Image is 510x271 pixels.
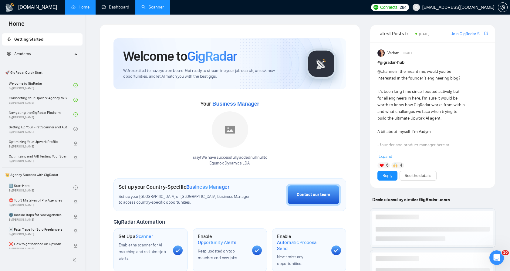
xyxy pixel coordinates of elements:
a: setting [498,5,508,10]
div: Yaay! We have successfully added null null to [192,155,267,166]
span: check-circle [73,112,78,117]
span: 🚀 GigRadar Quick Start [3,66,82,79]
h1: Enable [277,233,326,251]
span: Enable the scanner for AI matching and real-time job alerts. [119,242,166,261]
span: lock [73,200,78,204]
iframe: Intercom live chat [489,250,504,265]
span: Business Manager [212,101,259,107]
a: Setting Up Your First Scanner and Auto-BidderBy[PERSON_NAME] [9,122,73,136]
a: Reply [383,172,392,179]
span: By [PERSON_NAME] [9,218,67,222]
a: Navigating the GigRadar PlatformBy[PERSON_NAME] [9,108,73,121]
span: Expand [379,154,392,159]
img: placeholder.png [212,111,248,148]
span: Optimizing and A/B Testing Your Scanner for Better Results [9,153,67,159]
span: lock [73,215,78,219]
span: lock [73,141,78,146]
span: Home [4,19,29,32]
button: setting [498,2,508,12]
span: ⛔ Top 3 Mistakes of Pro Agencies [9,197,67,203]
span: [DATE] [419,32,429,36]
img: Vadym [377,49,385,57]
img: 🙌 [393,163,397,168]
h1: Enable [198,233,247,245]
span: check-circle [73,127,78,131]
span: Your [201,100,259,107]
span: Business Manager [186,184,230,190]
span: Keep updated on top matches and new jobs. [198,249,238,260]
span: Automatic Proposal Send [277,239,326,251]
span: Latest Posts from the GigRadar Community [377,30,413,37]
a: 1️⃣ Start HereBy[PERSON_NAME] [9,181,73,194]
a: searchScanner [141,5,164,10]
button: Reply [377,171,397,181]
span: Optimizing Your Upwork Profile [9,139,67,145]
span: lock [73,156,78,160]
span: lock [73,229,78,233]
img: gigradar-logo.png [306,49,336,79]
span: 6 [386,162,389,168]
span: [DATE] [404,50,412,56]
span: Getting Started [14,37,43,42]
span: Never miss any opportunities. [277,254,303,266]
img: logo [5,3,15,12]
span: check-circle [73,98,78,102]
span: check-circle [73,83,78,87]
span: By [PERSON_NAME] [9,145,67,148]
span: We're excited to have you on board. Get ready to streamline your job search, unlock new opportuni... [123,68,296,80]
span: GigRadar Automation [113,218,165,225]
span: Academy [14,51,31,56]
p: Equinox Dynamics LDA . [192,161,267,166]
a: homeHome [71,5,90,10]
span: Scanner [136,233,153,239]
span: Opportunity Alerts [198,239,236,246]
span: By [PERSON_NAME] [9,232,67,236]
span: fund-projection-screen [7,52,11,56]
span: By [PERSON_NAME] [9,203,67,207]
span: Set up your [GEOGRAPHIC_DATA] or [GEOGRAPHIC_DATA] Business Manager to access country-specific op... [119,194,252,205]
img: upwork-logo.png [373,5,378,10]
span: By [PERSON_NAME] [9,159,67,163]
span: ☠️ Fatal Traps for Solo Freelancers [9,226,67,232]
span: 284 [400,4,406,11]
span: double-left [72,257,78,263]
span: ❌ How to get banned on Upwork [9,241,67,247]
button: Contact our team [286,184,341,206]
span: GigRadar [187,48,237,64]
a: export [484,31,488,36]
span: check-circle [73,185,78,190]
span: Deals closed by similar GigRadar users [370,194,452,205]
span: By [PERSON_NAME] [9,247,67,251]
li: Getting Started [2,33,83,46]
a: Welcome to GigRadarBy[PERSON_NAME] [9,79,73,92]
h1: Set up your Country-Specific [119,184,230,190]
h1: # gigradar-hub [377,59,488,66]
div: Contact our team [297,191,330,198]
span: Connects: [380,4,398,11]
span: 👑 Agency Success with GigRadar [3,169,82,181]
h1: Welcome to [123,48,237,64]
span: 🌚 Rookie Traps for New Agencies [9,212,67,218]
span: lock [73,244,78,248]
span: Vadym [387,50,400,56]
img: ❤️ [380,163,384,168]
button: See the details [400,171,437,181]
span: Academy [7,51,31,56]
a: Connecting Your Upwork Agency to GigRadarBy[PERSON_NAME] [9,93,73,107]
div: in the meantime, would you be interested in the founder’s engineering blog? It’s been long time s... [377,68,466,255]
a: dashboardDashboard [102,5,129,10]
h1: Set Up a [119,233,153,239]
span: 4 [400,162,402,168]
a: Join GigRadar Slack Community [451,31,483,37]
span: rocket [7,37,11,41]
span: @channel [377,69,395,74]
a: See the details [405,172,431,179]
span: user [414,5,418,9]
span: 10 [502,250,509,255]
